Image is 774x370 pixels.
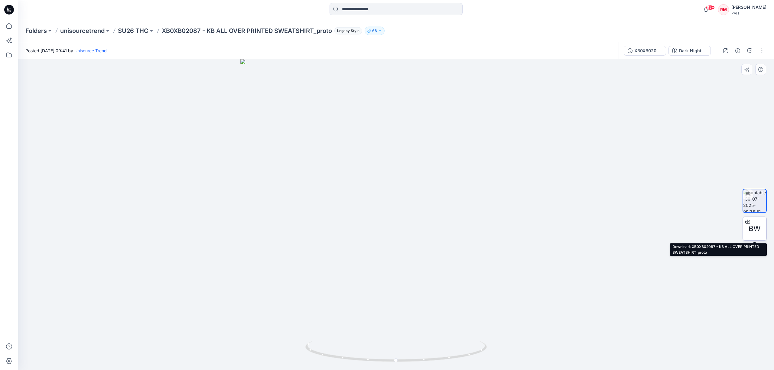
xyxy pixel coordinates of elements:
[25,47,107,54] span: Posted [DATE] 09:41 by
[162,27,332,35] p: XB0XB02087 - KB ALL OVER PRINTED SWEATSHIRT_proto
[60,27,105,35] a: unisourcetrend
[733,46,743,56] button: Details
[731,11,766,15] div: PVH
[118,27,148,35] a: SU26 THC
[74,48,107,53] a: Unisource Trend
[365,27,385,35] button: 68
[679,47,707,54] div: Dark Night Navy
[668,46,711,56] button: Dark Night Navy
[731,4,766,11] div: [PERSON_NAME]
[743,189,766,212] img: turntable-30-07-2025-09:38:51
[372,27,377,34] p: 68
[749,223,761,234] span: BW
[706,5,715,10] span: 99+
[624,46,666,56] button: XB0XB02087 - KB ALL OVER PRINTED SWEATSHIRT_proto
[332,27,362,35] button: Legacy Style
[718,4,729,15] div: RM
[634,47,662,54] div: XB0XB02087 - KB ALL OVER PRINTED SWEATSHIRT_proto
[334,27,362,34] span: Legacy Style
[25,27,47,35] a: Folders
